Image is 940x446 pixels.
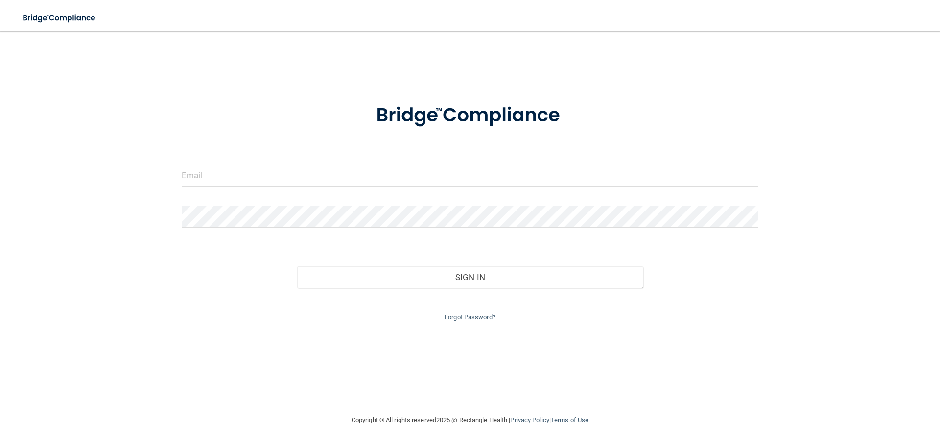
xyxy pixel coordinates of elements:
[15,8,105,28] img: bridge_compliance_login_screen.278c3ca4.svg
[182,164,758,187] input: Email
[291,404,649,436] div: Copyright © All rights reserved 2025 @ Rectangle Health | |
[445,313,495,321] a: Forgot Password?
[356,90,584,141] img: bridge_compliance_login_screen.278c3ca4.svg
[297,266,643,288] button: Sign In
[510,416,549,423] a: Privacy Policy
[551,416,588,423] a: Terms of Use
